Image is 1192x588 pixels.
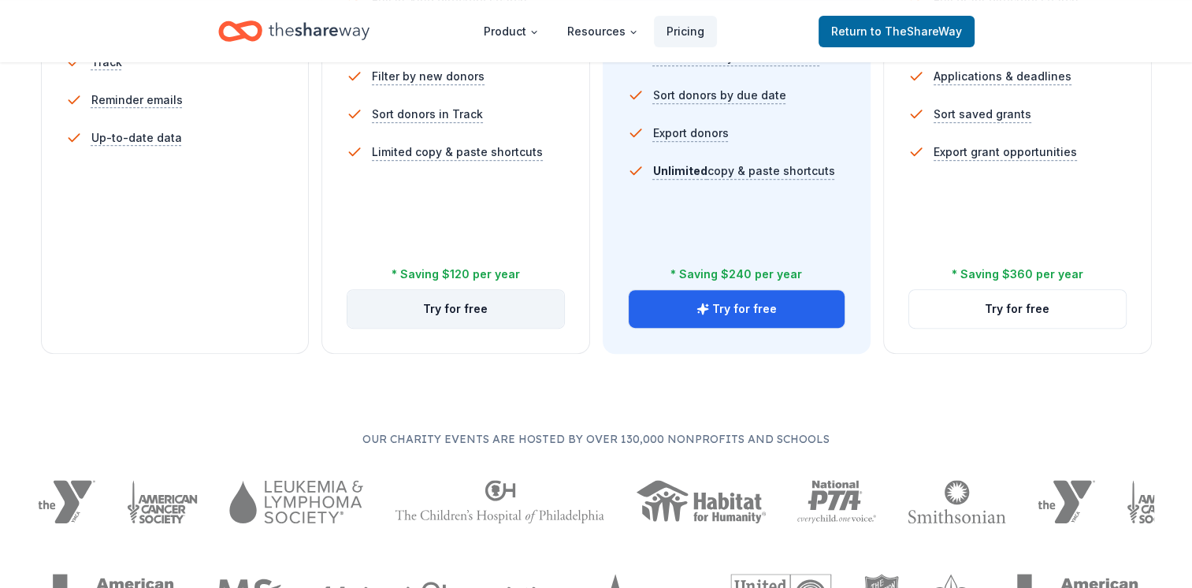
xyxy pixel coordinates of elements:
img: YMCA [1038,480,1095,523]
img: Smithsonian [908,480,1006,523]
img: American Cancer Society [127,480,199,523]
span: Filter by new donors [372,67,485,86]
nav: Main [471,13,717,50]
img: YMCA [38,480,95,523]
span: Unlimited [653,164,707,177]
span: Limited copy & paste shortcuts [372,143,543,162]
span: Sort saved grants [934,105,1031,124]
p: Our charity events are hosted by over 130,000 nonprofits and schools [38,430,1154,448]
span: Applications & deadlines [934,67,1071,86]
a: Pricing [654,16,717,47]
span: copy & paste shortcuts [653,164,835,177]
img: Leukemia & Lymphoma Society [229,480,362,523]
span: Return [831,22,962,41]
img: The Children's Hospital of Philadelphia [395,480,604,523]
button: Try for free [909,290,1126,328]
button: Try for free [629,290,845,328]
img: Habitat for Humanity [636,480,766,523]
span: Export grant opportunities [934,143,1077,162]
img: National PTA [797,480,877,523]
span: to TheShareWay [871,24,962,38]
div: * Saving $240 per year [670,265,802,284]
span: Export donors [653,124,729,143]
span: Track [91,53,122,72]
span: Reminder emails [91,91,183,110]
div: * Saving $120 per year [392,265,520,284]
button: Product [471,16,551,47]
span: Up-to-date data [91,128,182,147]
div: * Saving $360 per year [952,265,1083,284]
button: Try for free [347,290,564,328]
a: Home [218,13,369,50]
span: Sort donors in Track [372,105,483,124]
span: Sort donors by due date [653,86,786,105]
button: Resources [555,16,651,47]
a: Returnto TheShareWay [819,16,975,47]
